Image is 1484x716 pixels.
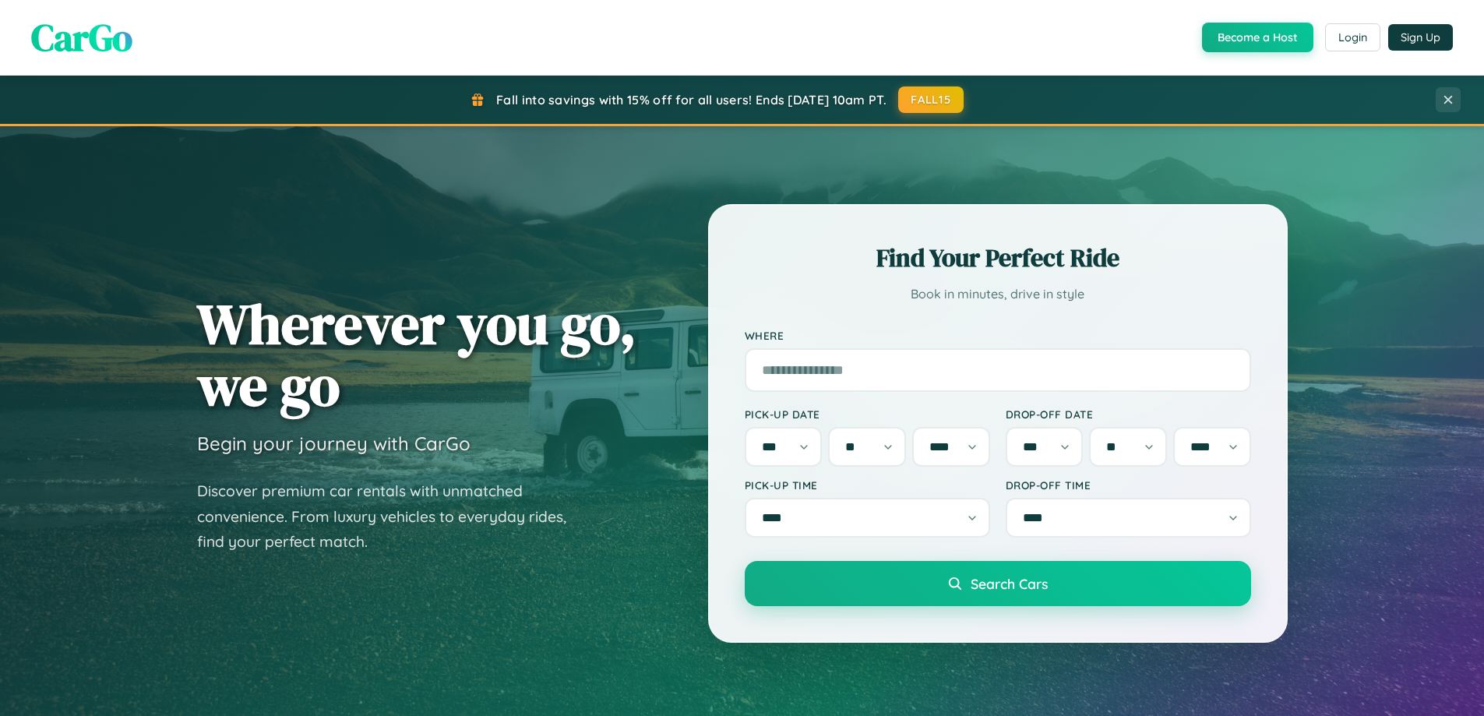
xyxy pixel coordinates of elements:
label: Drop-off Time [1006,478,1251,492]
p: Discover premium car rentals with unmatched convenience. From luxury vehicles to everyday rides, ... [197,478,587,555]
label: Where [745,329,1251,342]
label: Pick-up Time [745,478,990,492]
button: Sign Up [1388,24,1453,51]
span: Search Cars [971,575,1048,592]
label: Drop-off Date [1006,407,1251,421]
button: Become a Host [1202,23,1313,52]
h1: Wherever you go, we go [197,293,636,416]
span: CarGo [31,12,132,63]
label: Pick-up Date [745,407,990,421]
button: FALL15 [898,86,964,113]
h3: Begin your journey with CarGo [197,432,471,455]
span: Fall into savings with 15% off for all users! Ends [DATE] 10am PT. [496,92,887,108]
p: Book in minutes, drive in style [745,283,1251,305]
button: Search Cars [745,561,1251,606]
button: Login [1325,23,1380,51]
h2: Find Your Perfect Ride [745,241,1251,275]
